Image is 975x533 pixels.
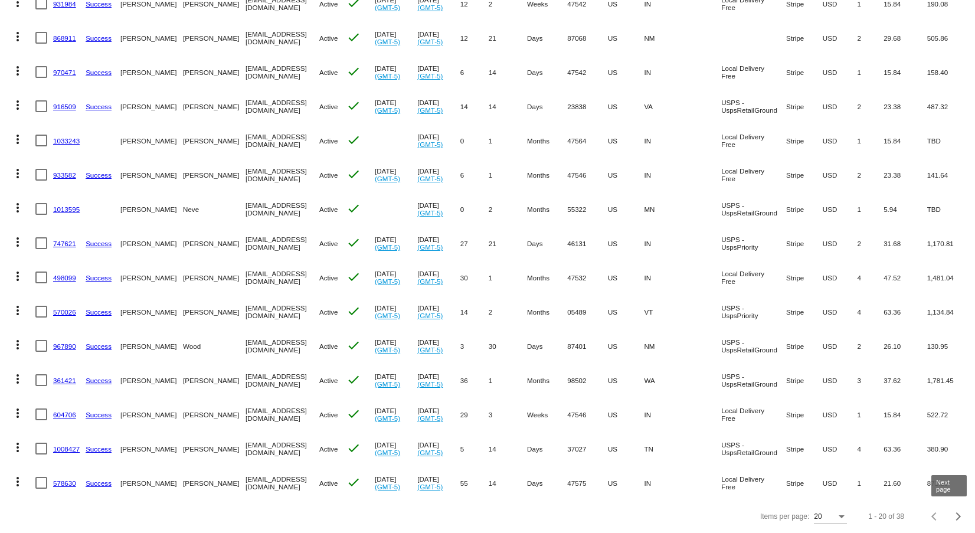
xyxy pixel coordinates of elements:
mat-cell: US [608,329,644,363]
mat-cell: [DATE] [375,329,417,363]
a: (GMT-5) [375,243,400,251]
a: (GMT-5) [375,277,400,285]
a: (GMT-5) [417,140,443,148]
mat-cell: [PERSON_NAME] [183,123,246,158]
mat-cell: 3 [857,363,884,397]
a: (GMT-5) [417,277,443,285]
mat-cell: [PERSON_NAME] [120,295,183,329]
a: (GMT-5) [375,449,400,456]
mat-cell: 47546 [567,397,608,431]
mat-cell: [EMAIL_ADDRESS][DOMAIN_NAME] [246,397,319,431]
mat-cell: 6 [460,158,489,192]
mat-cell: 87401 [567,329,608,363]
mat-cell: 130.95 [927,329,969,363]
mat-cell: [PERSON_NAME] [183,89,246,123]
mat-cell: [DATE] [417,123,460,158]
mat-cell: Weeks [527,397,567,431]
mat-cell: 37027 [567,431,608,466]
mat-cell: 23.38 [884,89,927,123]
mat-cell: USD [823,226,858,260]
mat-cell: USD [823,431,858,466]
mat-cell: IN [644,226,721,260]
a: (GMT-5) [417,312,443,319]
a: (GMT-5) [417,449,443,456]
mat-cell: [DATE] [417,21,460,55]
mat-cell: IN [644,123,721,158]
mat-cell: [DATE] [375,226,417,260]
a: (GMT-5) [375,312,400,319]
mat-cell: [DATE] [375,260,417,295]
mat-icon: more_vert [11,201,25,215]
mat-cell: US [608,226,644,260]
mat-cell: [PERSON_NAME] [183,226,246,260]
mat-cell: 87068 [567,21,608,55]
mat-cell: Days [527,55,567,89]
mat-cell: Stripe [786,158,823,192]
mat-cell: 3 [460,329,489,363]
mat-cell: USPS - UspsRetailGround [721,363,786,397]
mat-icon: more_vert [11,30,25,44]
mat-cell: 2 [489,192,527,226]
mat-cell: 1,170.81 [927,226,969,260]
mat-cell: [PERSON_NAME] [120,329,183,363]
mat-cell: 5 [460,431,489,466]
mat-cell: IN [644,260,721,295]
mat-cell: MN [644,192,721,226]
mat-cell: Neve [183,192,246,226]
mat-cell: 505.86 [927,21,969,55]
mat-cell: [DATE] [417,226,460,260]
a: (GMT-5) [417,380,443,388]
mat-cell: [DATE] [375,397,417,431]
mat-cell: Months [527,363,567,397]
mat-cell: Months [527,123,567,158]
a: 604706 [53,411,76,418]
mat-cell: VT [644,295,721,329]
a: (GMT-5) [375,175,400,182]
mat-cell: US [608,397,644,431]
mat-cell: 29.68 [884,21,927,55]
mat-cell: US [608,89,644,123]
mat-cell: 1,481.04 [927,260,969,295]
mat-cell: 36 [460,363,489,397]
mat-cell: Months [527,295,567,329]
mat-cell: 26.10 [884,329,927,363]
mat-cell: 1 [489,260,527,295]
mat-cell: US [608,21,644,55]
mat-cell: 2 [857,329,884,363]
mat-cell: Stripe [786,21,823,55]
mat-cell: [PERSON_NAME] [183,260,246,295]
a: Success [86,308,112,316]
mat-cell: [DATE] [375,158,417,192]
mat-cell: [DATE] [375,55,417,89]
a: (GMT-5) [417,38,443,45]
mat-cell: 1,781.45 [927,363,969,397]
mat-cell: USD [823,89,858,123]
mat-icon: more_vert [11,440,25,454]
mat-cell: 4 [857,431,884,466]
mat-cell: [EMAIL_ADDRESS][DOMAIN_NAME] [246,123,319,158]
mat-cell: 23838 [567,89,608,123]
mat-cell: 6 [460,55,489,89]
mat-icon: more_vert [11,406,25,420]
mat-cell: Stripe [786,89,823,123]
mat-cell: IN [644,158,721,192]
mat-cell: Local Delivery Free [721,158,786,192]
mat-cell: [PERSON_NAME] [120,192,183,226]
a: (GMT-5) [375,414,400,422]
mat-cell: USD [823,397,858,431]
a: 868911 [53,34,76,42]
mat-cell: 29 [460,397,489,431]
mat-cell: [PERSON_NAME] [183,158,246,192]
mat-cell: 30 [489,329,527,363]
a: 498099 [53,274,76,282]
mat-cell: 31.68 [884,226,927,260]
mat-cell: Months [527,192,567,226]
mat-cell: Days [527,89,567,123]
mat-cell: 15.84 [884,397,927,431]
mat-cell: [DATE] [417,158,460,192]
mat-cell: Stripe [786,397,823,431]
mat-cell: 30 [460,260,489,295]
mat-cell: [EMAIL_ADDRESS][DOMAIN_NAME] [246,363,319,397]
a: (GMT-5) [417,72,443,80]
mat-cell: USD [823,329,858,363]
